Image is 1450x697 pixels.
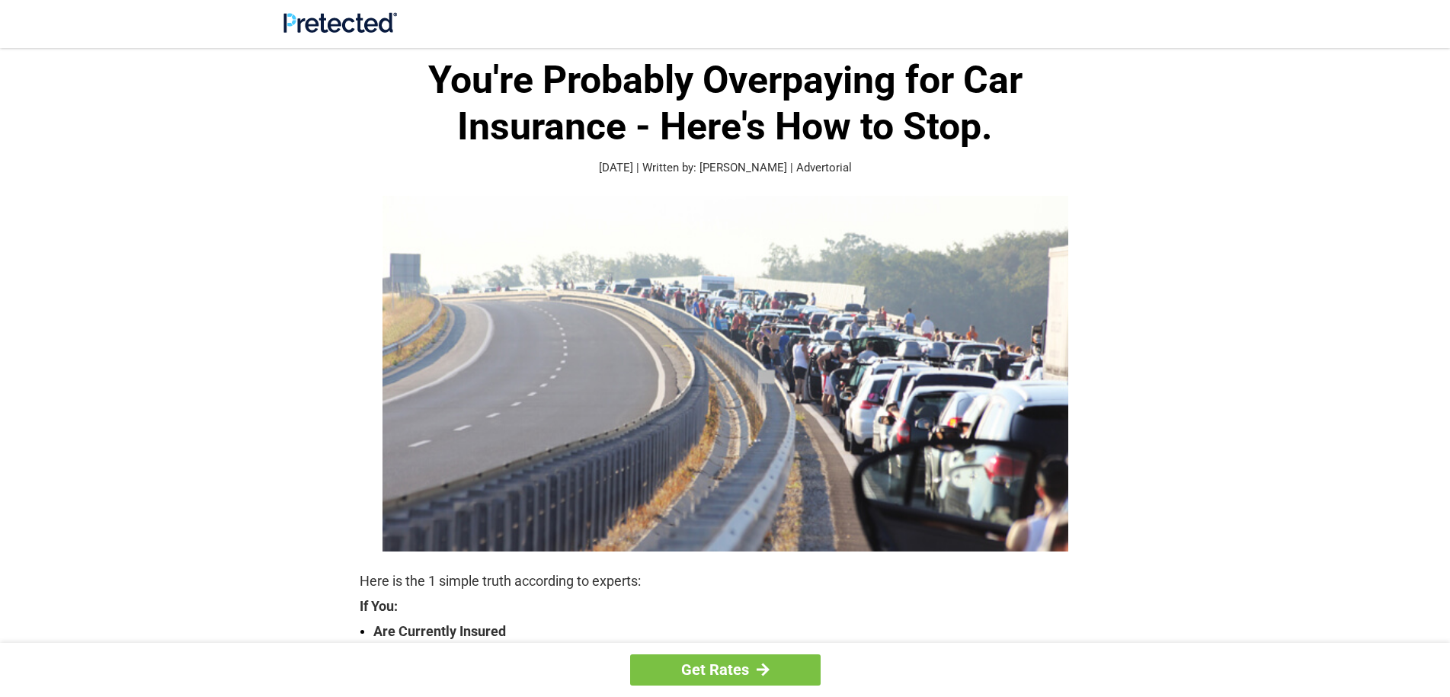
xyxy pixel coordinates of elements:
[360,57,1091,150] h1: You're Probably Overpaying for Car Insurance - Here's How to Stop.
[360,571,1091,592] p: Here is the 1 simple truth according to experts:
[360,599,1091,613] strong: If You:
[360,159,1091,177] p: [DATE] | Written by: [PERSON_NAME] | Advertorial
[373,621,1091,642] strong: Are Currently Insured
[283,21,397,36] a: Site Logo
[283,12,397,33] img: Site Logo
[630,654,821,686] a: Get Rates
